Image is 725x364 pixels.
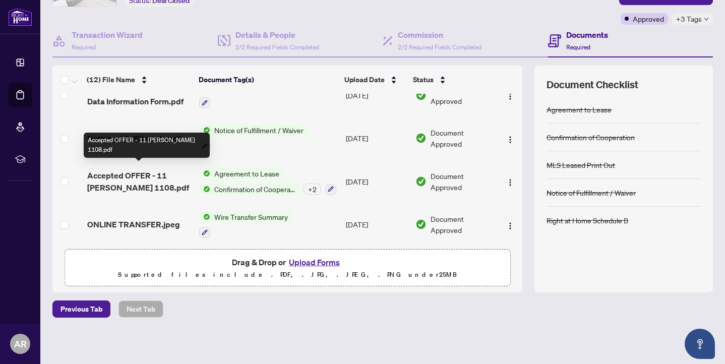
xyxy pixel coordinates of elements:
span: Accepted OFFER - 11 [PERSON_NAME] 1108.pdf [87,169,191,194]
span: Document Approved [431,84,494,106]
button: Status IconAgreement to LeaseStatus IconConfirmation of Cooperation+2 [199,168,336,195]
img: Status Icon [199,125,210,136]
button: Next Tab [118,300,163,318]
button: Upload Forms [286,256,343,269]
div: Accepted OFFER - 11 [PERSON_NAME] 1108.pdf [84,133,210,158]
span: ONLINE TRANSFER.jpeg [87,218,180,230]
th: Upload Date [340,66,409,94]
span: Drag & Drop orUpload FormsSupported files include .PDF, .JPG, .JPEG, .PNG under25MB [65,250,510,287]
img: Status Icon [199,211,210,222]
img: Document Status [415,176,427,187]
button: Logo [502,87,518,103]
img: Document Status [415,219,427,230]
span: Document Approved [431,213,494,235]
span: Previous Tab [61,301,102,317]
span: Approved [633,13,664,24]
span: Listing C12251985 MLS Data Information Form.pdf [87,83,191,107]
td: [DATE] [342,74,411,117]
button: Previous Tab [52,300,110,318]
h4: Commission [398,29,481,41]
button: Status IconWire Transfer Summary [199,211,292,238]
img: logo [8,8,32,26]
span: Status [413,74,434,85]
div: Confirmation of Cooperation [547,132,635,143]
td: [DATE] [342,116,411,160]
img: Logo [506,178,514,187]
button: Logo [502,173,518,190]
span: Document Approved [431,170,494,193]
span: Document Checklist [547,78,638,92]
h4: Details & People [235,29,319,41]
span: AR [14,337,27,351]
img: Logo [506,136,514,144]
span: Document Approved [431,127,494,149]
div: Right at Home Schedule B [547,215,628,226]
th: Document Tag(s) [195,66,340,94]
div: Notice of Fulfillment / Waiver [547,187,636,198]
h4: Documents [566,29,608,41]
th: (12) File Name [83,66,195,94]
span: Upload Date [344,74,385,85]
span: Required [566,43,590,51]
span: Confirmation of Cooperation [210,184,299,195]
img: Logo [506,222,514,230]
button: Status IconMLS Leased Print Out [199,82,287,109]
h4: Transaction Wizard [72,29,143,41]
span: down [704,17,709,22]
span: 2/2 Required Fields Completed [398,43,481,51]
img: Status Icon [199,168,210,179]
span: Agreement to Lease [210,168,283,179]
button: Logo [502,130,518,146]
td: [DATE] [342,160,411,203]
span: 2/2 Required Fields Completed [235,43,319,51]
div: MLS Leased Print Out [547,159,615,170]
img: Logo [506,92,514,100]
button: Logo [502,216,518,232]
button: Open asap [685,329,715,359]
div: + 2 [304,184,321,195]
span: Drag & Drop or [232,256,343,269]
span: Notice of Fulfillment / Waiver [210,125,308,136]
span: Required [72,43,96,51]
span: +3 Tags [676,13,702,25]
div: Agreement to Lease [547,104,612,115]
td: [DATE] [342,203,411,247]
img: Status Icon [199,184,210,195]
span: Wire Transfer Summary [210,211,292,222]
img: Document Status [415,90,427,101]
p: Supported files include .PDF, .JPG, .JPEG, .PNG under 25 MB [71,269,504,281]
button: Status IconNotice of Fulfillment / Waiver [199,125,308,152]
span: (12) File Name [87,74,135,85]
img: Document Status [415,133,427,144]
th: Status [409,66,495,94]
